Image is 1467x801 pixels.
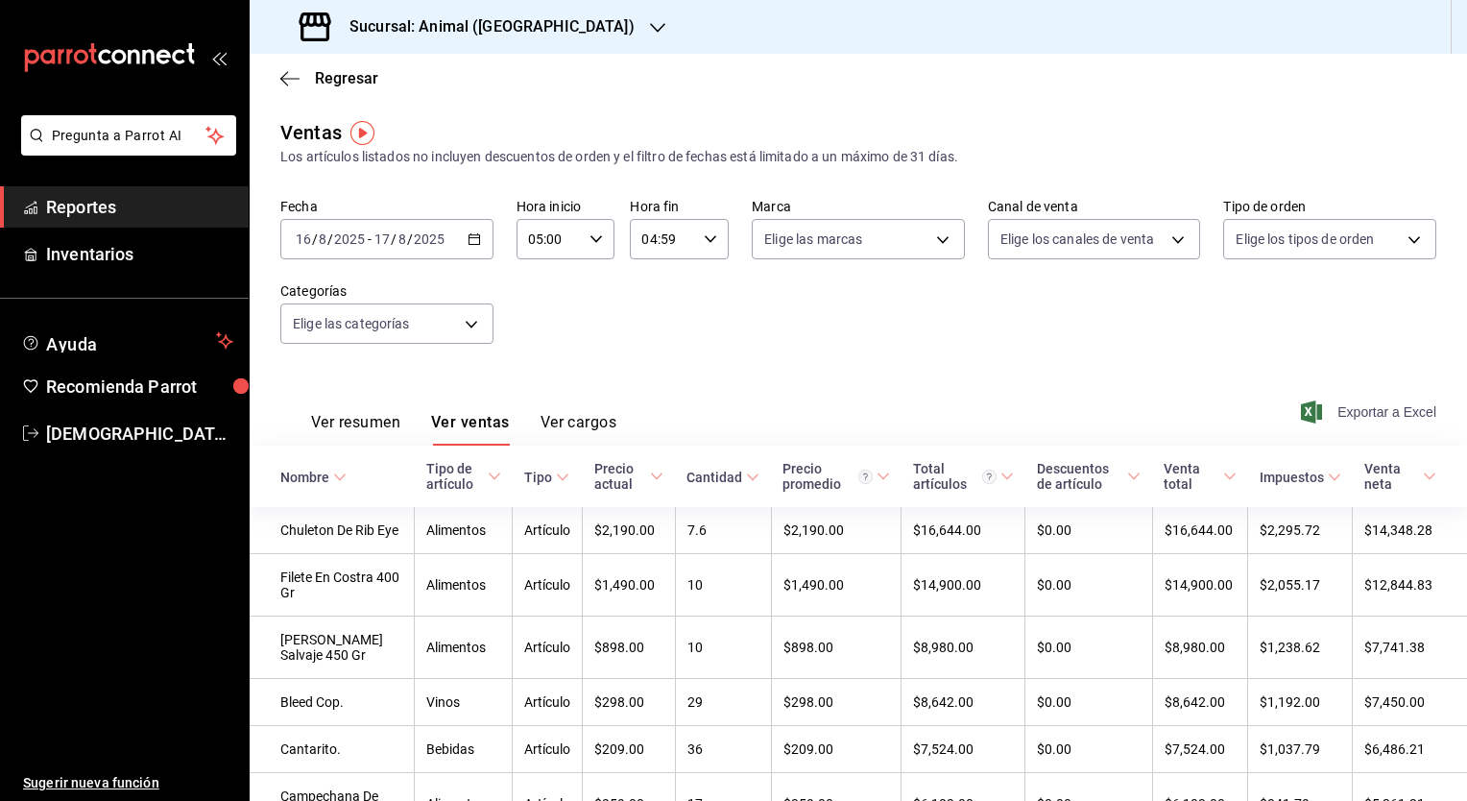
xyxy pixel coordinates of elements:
span: Tipo de artículo [426,461,501,492]
span: Elige los canales de venta [1000,230,1154,249]
label: Canal de venta [988,200,1201,213]
span: Precio actual [594,461,663,492]
button: open_drawer_menu [211,50,227,65]
td: Alimentos [415,617,513,679]
span: [DEMOGRAPHIC_DATA][PERSON_NAME] [46,421,233,447]
input: -- [318,231,327,247]
td: $898.00 [583,617,675,679]
a: Pregunta a Parrot AI [13,139,236,159]
span: Nombre [280,470,347,485]
td: $14,348.28 [1353,507,1467,554]
span: Cantidad [686,470,759,485]
span: Precio promedio [782,461,890,492]
td: $16,644.00 [1152,507,1248,554]
div: Nombre [280,470,329,485]
td: $2,055.17 [1248,554,1353,617]
td: $2,295.72 [1248,507,1353,554]
span: Elige los tipos de orden [1236,230,1374,249]
td: Artículo [513,726,583,773]
img: Tooltip marker [350,121,374,145]
input: -- [373,231,391,247]
td: $2,190.00 [771,507,902,554]
td: $7,524.00 [1152,726,1248,773]
td: $0.00 [1025,617,1153,679]
td: $8,642.00 [902,679,1025,726]
div: Precio promedio [782,461,873,492]
td: Artículo [513,554,583,617]
td: $209.00 [583,726,675,773]
span: Ayuda [46,329,208,352]
td: $14,900.00 [1152,554,1248,617]
label: Fecha [280,200,493,213]
td: $0.00 [1025,679,1153,726]
td: [PERSON_NAME] Salvaje 450 Gr [250,617,415,679]
td: $1,238.62 [1248,617,1353,679]
span: Tipo [524,470,569,485]
td: $1,490.00 [583,554,675,617]
td: $8,980.00 [1152,617,1248,679]
td: Artículo [513,679,583,726]
td: 10 [675,617,771,679]
input: -- [397,231,407,247]
div: Cantidad [686,470,742,485]
td: Cantarito. [250,726,415,773]
div: Venta total [1164,461,1219,492]
td: $2,190.00 [583,507,675,554]
span: Descuentos de artículo [1037,461,1142,492]
td: Alimentos [415,554,513,617]
div: Descuentos de artículo [1037,461,1124,492]
div: Tipo [524,470,552,485]
label: Hora inicio [517,200,615,213]
td: $8,642.00 [1152,679,1248,726]
span: / [407,231,413,247]
td: $8,980.00 [902,617,1025,679]
span: Elige las categorías [293,314,410,333]
td: $0.00 [1025,726,1153,773]
td: 29 [675,679,771,726]
div: Los artículos listados no incluyen descuentos de orden y el filtro de fechas está limitado a un m... [280,147,1436,167]
td: $1,037.79 [1248,726,1353,773]
td: Filete En Costra 400 Gr [250,554,415,617]
td: 10 [675,554,771,617]
span: Regresar [315,69,378,87]
td: 7.6 [675,507,771,554]
span: Impuestos [1260,470,1341,485]
td: 36 [675,726,771,773]
td: $14,900.00 [902,554,1025,617]
span: Inventarios [46,241,233,267]
td: Artículo [513,507,583,554]
td: Vinos [415,679,513,726]
div: Impuestos [1260,470,1324,485]
h3: Sucursal: Animal ([GEOGRAPHIC_DATA]) [334,15,635,38]
td: $898.00 [771,617,902,679]
td: $1,192.00 [1248,679,1353,726]
button: Ver cargos [541,413,617,446]
td: $7,524.00 [902,726,1025,773]
span: Venta total [1164,461,1237,492]
svg: El total artículos considera cambios de precios en los artículos así como costos adicionales por ... [982,470,997,484]
span: Recomienda Parrot [46,374,233,400]
button: Ver ventas [431,413,510,446]
span: Pregunta a Parrot AI [52,126,206,146]
input: -- [295,231,312,247]
span: Venta neta [1364,461,1436,492]
td: $16,644.00 [902,507,1025,554]
div: navigation tabs [311,413,616,446]
td: $209.00 [771,726,902,773]
td: Artículo [513,617,583,679]
button: Ver resumen [311,413,400,446]
td: $6,486.21 [1353,726,1467,773]
span: Exportar a Excel [1305,400,1436,424]
td: $298.00 [771,679,902,726]
div: Precio actual [594,461,646,492]
td: $7,450.00 [1353,679,1467,726]
td: $12,844.83 [1353,554,1467,617]
input: ---- [413,231,445,247]
td: $7,741.38 [1353,617,1467,679]
td: Bleed Cop. [250,679,415,726]
td: Chuleton De Rib Eye [250,507,415,554]
span: / [312,231,318,247]
svg: Precio promedio = Total artículos / cantidad [858,470,873,484]
td: $0.00 [1025,507,1153,554]
td: $1,490.00 [771,554,902,617]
